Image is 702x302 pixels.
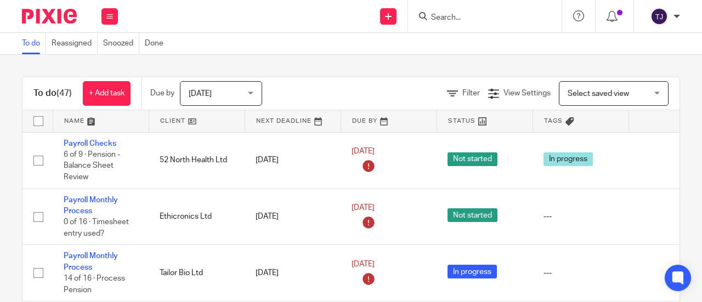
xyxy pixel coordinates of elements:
[568,90,629,98] span: Select saved view
[64,151,120,181] span: 6 of 9 · Pension - Balance Sheet Review
[83,81,131,106] a: + Add task
[430,13,529,23] input: Search
[64,275,125,294] span: 14 of 16 · Process Pension
[33,88,72,99] h1: To do
[352,260,375,268] span: [DATE]
[22,33,46,54] a: To do
[650,8,668,25] img: svg%3E
[544,211,618,222] div: ---
[149,132,245,189] td: 52 North Health Ltd
[245,189,341,245] td: [DATE]
[64,140,116,147] a: Payroll Checks
[64,196,118,215] a: Payroll Monthly Process
[245,245,341,301] td: [DATE]
[544,118,563,124] span: Tags
[189,90,212,98] span: [DATE]
[52,33,98,54] a: Reassigned
[352,147,375,155] span: [DATE]
[149,189,245,245] td: Ethicronics Ltd
[149,245,245,301] td: Tailor Bio Ltd
[544,267,618,278] div: ---
[56,89,72,98] span: (47)
[352,204,375,212] span: [DATE]
[245,132,341,189] td: [DATE]
[145,33,169,54] a: Done
[448,208,497,222] span: Not started
[448,265,497,278] span: In progress
[503,89,551,97] span: View Settings
[103,33,139,54] a: Snoozed
[22,9,77,24] img: Pixie
[150,88,174,99] p: Due by
[448,152,497,166] span: Not started
[544,152,593,166] span: In progress
[64,218,129,237] span: 0 of 16 · Timesheet entry used?
[462,89,480,97] span: Filter
[64,252,118,271] a: Payroll Monthly Process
